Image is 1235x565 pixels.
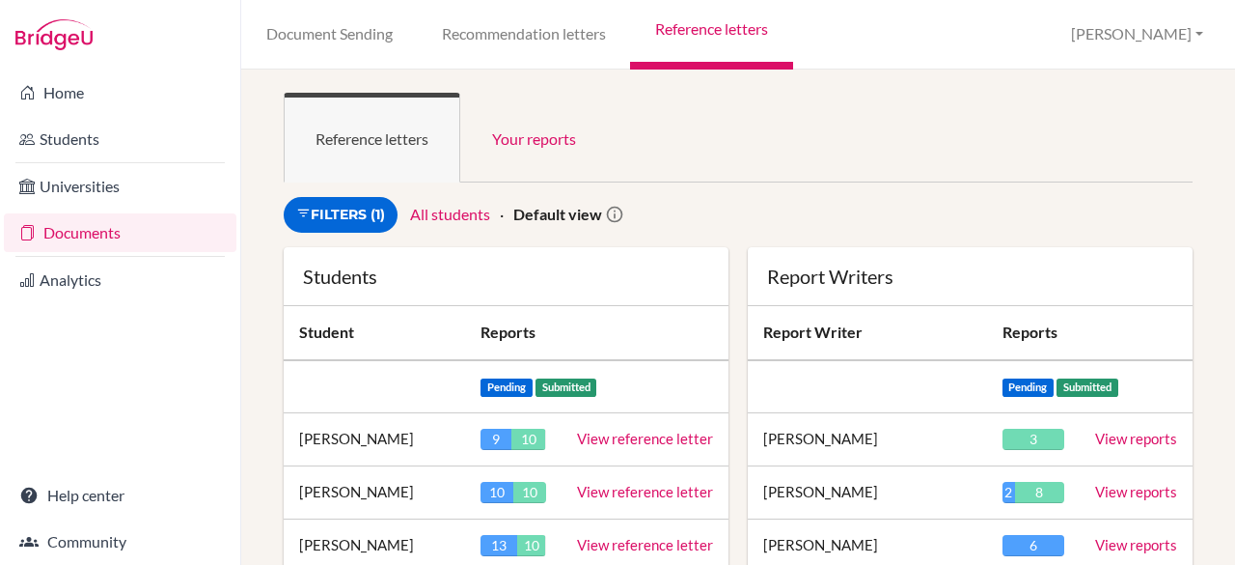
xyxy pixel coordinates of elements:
[4,213,236,252] a: Documents
[748,306,987,360] th: Report Writer
[460,93,608,183] a: Your reports
[4,261,236,299] a: Analytics
[410,205,490,223] a: All students
[577,430,713,447] a: View reference letter
[4,523,236,561] a: Community
[1002,535,1064,556] div: 6
[1095,536,1177,553] a: View reports
[511,429,545,450] div: 10
[15,19,93,50] img: Bridge-U
[535,379,597,397] span: Submitted
[480,379,533,397] span: Pending
[1095,483,1177,500] a: View reports
[480,429,511,450] div: 9
[1015,482,1064,503] div: 8
[1095,430,1177,447] a: View reports
[513,482,546,503] div: 10
[303,267,709,286] div: Students
[480,535,517,556] div: 13
[1057,379,1118,397] span: Submitted
[748,466,987,520] td: [PERSON_NAME]
[4,167,236,206] a: Universities
[284,413,465,466] td: [PERSON_NAME]
[1002,429,1064,450] div: 3
[284,197,398,233] a: Filters (1)
[284,306,465,360] th: Student
[284,93,460,183] a: Reference letters
[4,476,236,515] a: Help center
[284,466,465,520] td: [PERSON_NAME]
[1002,482,1015,503] div: 2
[4,120,236,158] a: Students
[767,267,1173,286] div: Report Writers
[480,482,513,503] div: 10
[4,73,236,112] a: Home
[513,205,602,223] strong: Default view
[465,306,728,360] th: Reports
[517,535,545,556] div: 10
[577,536,713,553] a: View reference letter
[748,413,987,466] td: [PERSON_NAME]
[1062,16,1212,52] button: [PERSON_NAME]
[1002,379,1055,397] span: Pending
[577,483,713,500] a: View reference letter
[987,306,1080,360] th: Reports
